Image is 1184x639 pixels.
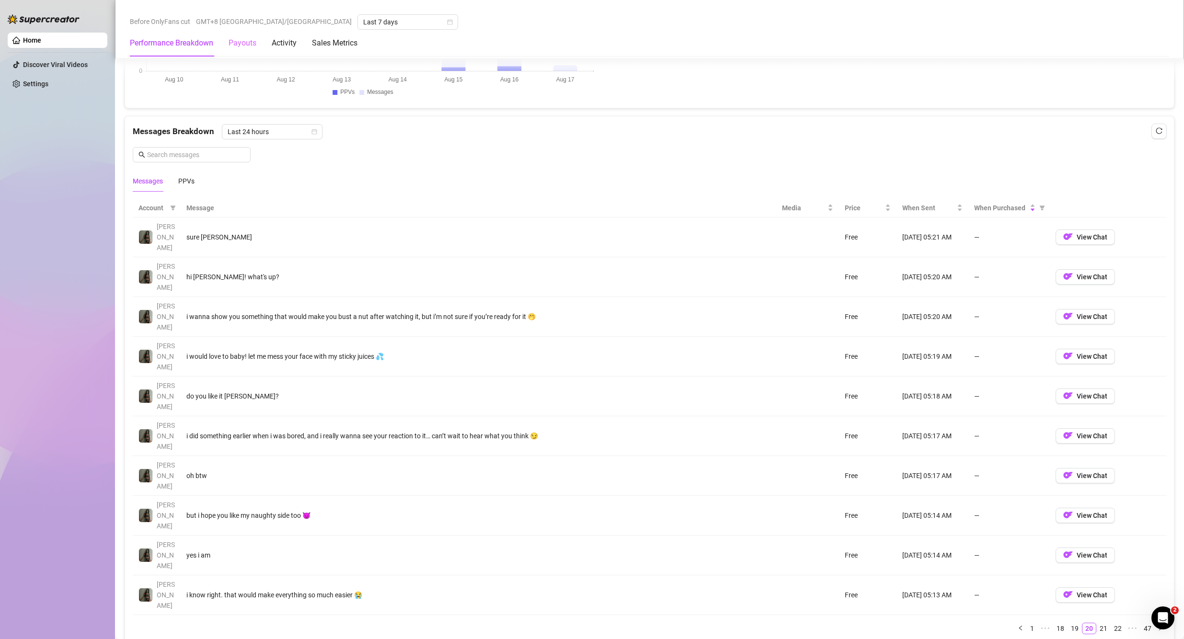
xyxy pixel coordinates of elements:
td: Free [839,257,897,297]
span: View Chat [1077,313,1107,320]
td: — [968,377,1050,416]
img: OF [1063,470,1073,480]
td: — [968,337,1050,377]
li: 18 [1053,623,1068,634]
td: [DATE] 05:19 AM [897,337,968,377]
img: OF [1063,272,1073,281]
img: Brandy [139,350,152,363]
span: View Chat [1077,233,1107,241]
span: View Chat [1077,432,1107,440]
img: Brandy [139,429,152,443]
button: OFView Chat [1056,468,1115,483]
a: OFView Chat [1056,315,1115,322]
div: yes i am [186,550,770,560]
span: filter [1037,201,1047,215]
img: Brandy [139,270,152,284]
a: 1 [1027,623,1037,634]
span: calendar [311,129,317,135]
span: [PERSON_NAME] [157,302,175,331]
span: Account [138,203,166,213]
span: 2 [1171,606,1179,614]
button: OFView Chat [1056,508,1115,523]
span: View Chat [1077,551,1107,559]
div: Payouts [229,37,256,49]
span: filter [168,201,178,215]
div: oh btw [186,470,770,481]
input: Search messages [147,149,245,160]
span: Media [782,203,826,213]
span: View Chat [1077,392,1107,400]
a: OFView Chat [1056,474,1115,481]
li: Next 5 Pages [1125,623,1140,634]
li: 1 [1026,623,1038,634]
li: 21 [1096,623,1111,634]
span: Price [845,203,883,213]
img: OF [1063,232,1073,241]
li: Previous Page [1015,623,1026,634]
div: but i hope you like my naughty side too 😈 [186,510,770,521]
span: Last 7 days [363,15,452,29]
td: [DATE] 05:14 AM [897,536,968,575]
span: [PERSON_NAME] [157,541,175,570]
td: — [968,575,1050,615]
button: OFView Chat [1056,269,1115,285]
a: OFView Chat [1056,394,1115,402]
span: [PERSON_NAME] [157,581,175,609]
img: OF [1063,391,1073,400]
img: OF [1063,590,1073,599]
img: OF [1063,550,1073,559]
li: 22 [1111,623,1125,634]
span: [PERSON_NAME] [157,501,175,530]
button: OFView Chat [1056,428,1115,444]
span: [PERSON_NAME] [157,342,175,371]
a: 21 [1097,623,1110,634]
td: [DATE] 05:14 AM [897,496,968,536]
iframe: Intercom live chat [1151,606,1174,629]
img: Brandy [139,230,152,244]
img: logo-BBDzfeDw.svg [8,14,80,24]
img: Brandy [139,310,152,323]
span: GMT+8 [GEOGRAPHIC_DATA]/[GEOGRAPHIC_DATA] [196,14,352,29]
span: search [138,151,145,158]
button: OFView Chat [1056,309,1115,324]
span: When Sent [902,203,955,213]
th: Message [181,199,776,217]
div: i did something earlier when i was bored, and i really wanna see your reaction to it… can’t wait ... [186,431,770,441]
span: filter [1039,205,1045,211]
button: left [1015,623,1026,634]
span: left [1018,625,1023,631]
td: Free [839,456,897,496]
td: Free [839,217,897,257]
img: Brandy [139,469,152,482]
li: 19 [1068,623,1082,634]
span: [PERSON_NAME] [157,422,175,450]
a: OFView Chat [1056,513,1115,521]
a: OFView Chat [1056,235,1115,243]
button: OFView Chat [1056,388,1115,404]
td: — [968,416,1050,456]
a: 19 [1068,623,1081,634]
div: i wanna show you something that would make you bust a nut after watching it, but i’m not sure if ... [186,311,770,322]
img: OF [1063,351,1073,361]
button: OFView Chat [1056,548,1115,563]
a: OFView Chat [1056,553,1115,561]
a: Home [23,36,41,44]
a: Discover Viral Videos [23,61,88,68]
td: [DATE] 05:18 AM [897,377,968,416]
span: Before OnlyFans cut [130,14,190,29]
td: — [968,217,1050,257]
div: Messages [133,176,163,186]
img: Brandy [139,389,152,403]
span: [PERSON_NAME] [157,382,175,411]
button: OFView Chat [1056,229,1115,245]
button: OFView Chat [1056,349,1115,364]
td: [DATE] 05:21 AM [897,217,968,257]
td: [DATE] 05:17 AM [897,416,968,456]
li: 20 [1082,623,1096,634]
span: [PERSON_NAME] [157,461,175,490]
span: reload [1156,127,1162,134]
th: When Purchased [968,199,1050,217]
div: i would love to baby! let me mess your face with my sticky juices 💦 [186,351,770,362]
a: 22 [1111,623,1125,634]
td: [DATE] 05:20 AM [897,257,968,297]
